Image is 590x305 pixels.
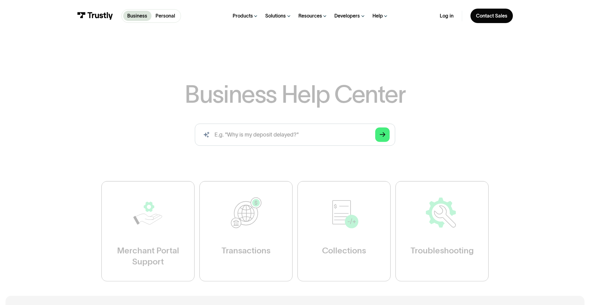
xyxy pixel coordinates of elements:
[372,13,383,19] div: Help
[151,11,179,21] a: Personal
[185,82,406,106] h1: Business Help Center
[265,13,286,19] div: Solutions
[6,294,37,303] aside: Language selected: English (United States)
[298,13,322,19] div: Resources
[195,124,395,146] form: Search
[195,124,395,146] input: search
[476,13,507,19] div: Contact Sales
[116,245,180,267] div: Merchant Portal Support
[127,12,147,20] p: Business
[470,9,513,23] a: Contact Sales
[395,181,489,281] a: Troubleshooting
[222,245,270,256] div: Transactions
[334,13,360,19] div: Developers
[155,12,175,20] p: Personal
[77,12,113,20] img: Trustly Logo
[12,295,37,303] ul: Language list
[411,245,474,256] div: Troubleshooting
[101,181,195,281] a: Merchant Portal Support
[440,13,454,19] a: Log in
[233,13,253,19] div: Products
[123,11,151,21] a: Business
[199,181,293,281] a: Transactions
[322,245,366,256] div: Collections
[297,181,391,281] a: Collections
